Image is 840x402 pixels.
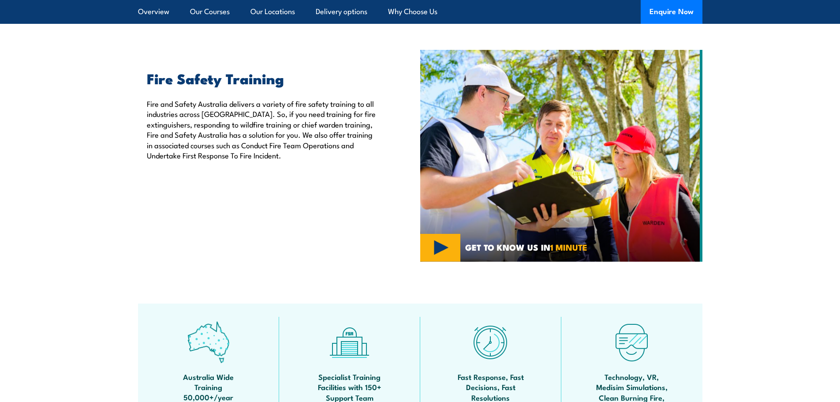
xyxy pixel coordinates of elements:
strong: 1 MINUTE [550,240,587,253]
img: fast-icon [470,321,511,363]
img: facilities-icon [329,321,370,363]
p: Fire and Safety Australia delivers a variety of fire safety training to all industries across [GE... [147,98,380,160]
h2: Fire Safety Training [147,72,380,84]
img: Fire Safety Training Courses [420,50,702,262]
img: auswide-icon [187,321,229,363]
img: tech-icon [611,321,653,363]
span: GET TO KNOW US IN [465,243,587,251]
